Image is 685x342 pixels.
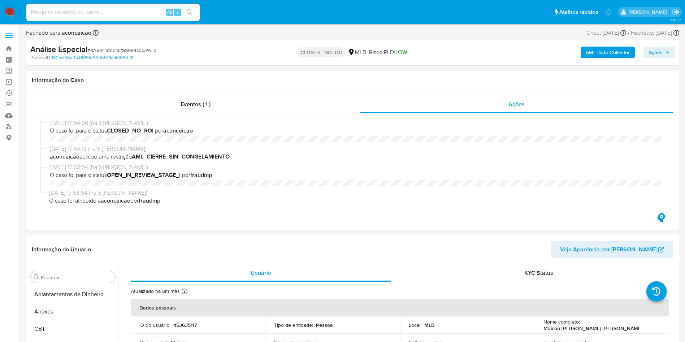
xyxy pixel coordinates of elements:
span: Risco PLD: [369,48,407,56]
b: Person ID [30,55,50,61]
button: AML Data Collector [581,47,635,58]
b: Análise Especial [30,43,87,55]
button: Adiantamentos de Dinheiro [28,286,118,303]
span: [DATE] 17:53:54 (há 5 [PERSON_NAME]) [49,189,662,197]
span: Veja Aparência por [PERSON_NAME] [560,241,656,258]
span: - [628,29,629,37]
span: s [177,9,179,16]
span: [DATE] 17:54:13 (há 5 [PERSON_NAME]) [50,145,662,153]
button: Ações [643,47,675,58]
button: CBT [28,320,118,338]
b: AML_CIERRE_SIN_CONGELAMIENTO [132,152,230,161]
b: aconceicao [101,196,130,205]
h1: Informação do Caso [32,77,673,84]
b: aconceicao [50,152,79,161]
p: Tipo de entidade : [274,322,313,328]
b: OPEN_IN_REVIEW_STAGE_I [107,171,181,179]
b: fraudmp [190,171,212,179]
span: Usuário [251,269,271,277]
input: Pesquise usuários ou casos... [26,8,200,17]
p: Atualizado há um mês [131,288,180,295]
p: Local : [409,322,421,328]
span: KYC Status [524,269,553,277]
a: 180bcf96a9441819fa6695518ddb1689 [52,55,133,61]
b: AML Data Collector [586,47,630,58]
span: Ações [649,47,663,58]
span: O caso foi atribuído a por [49,197,662,205]
p: CLOSED - NO ROI [298,47,345,57]
span: O caso foi para o status por [50,171,662,179]
b: CLOSED_NO_ROI [107,126,153,135]
div: Criou: [DATE] [586,29,626,37]
span: Ações [508,100,525,108]
button: Veja Aparência por [PERSON_NAME] [551,241,673,258]
p: Pessoa [316,322,333,328]
p: MLB [424,322,434,328]
b: aconceicao [60,29,91,37]
div: Fechado: [DATE] [631,29,679,37]
input: Procurar [41,274,112,281]
span: Eventos ( 1 ) [181,100,211,108]
span: [DATE] 17:53:54 (há 5 [PERSON_NAME]) [50,163,662,171]
span: # dA9oYTdqoN2S99e4socAWliq [87,47,156,54]
th: Dados pessoais [131,299,669,316]
button: search-icon [182,7,197,17]
p: ID do usuário : [139,322,170,328]
div: MLB [348,48,366,56]
p: 453635117 [173,322,197,328]
span: aplicou uma restrição [50,153,662,161]
button: Procurar [34,274,39,280]
button: Anexos [28,303,118,320]
h1: Informação do Usuário [32,246,91,253]
p: Maicon [PERSON_NAME] [PERSON_NAME] [543,325,642,332]
a: Sair [672,8,680,16]
b: aconceicao [163,126,193,135]
p: magno.ferreira@mercadopago.com.br [629,9,669,16]
span: Fechado para [26,29,91,37]
span: Atalhos rápidos [559,8,598,16]
span: [DATE] 17:54:26 (há 5 [PERSON_NAME]) [50,119,662,127]
a: Notificações [605,9,611,15]
span: O caso foi para o status por [50,127,662,135]
span: LOW [395,48,407,56]
p: Nome completo : [543,319,580,325]
span: Alt [167,9,173,16]
b: fraudmp [139,196,160,205]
